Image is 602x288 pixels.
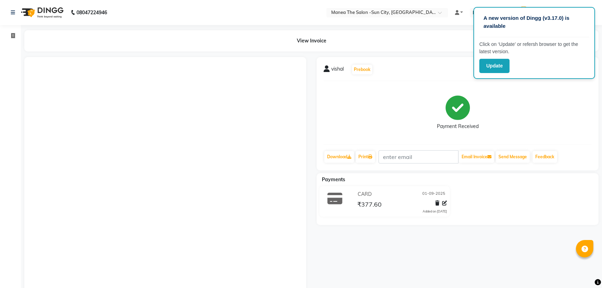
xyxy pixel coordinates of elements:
img: vamsi kokku [518,6,530,18]
a: Print [356,151,375,163]
p: A new version of Dingg (v3.17.0) is available [483,14,585,30]
button: Update [479,59,510,73]
span: CARD [358,191,372,198]
img: logo [18,3,65,22]
span: ₹377.60 [357,200,382,210]
span: Payments [322,176,345,183]
p: Click on ‘Update’ or refersh browser to get the latest version. [479,41,589,55]
button: Prebook [352,65,372,74]
button: Email Invoice [459,151,494,163]
button: Send Message [496,151,530,163]
a: Download [324,151,354,163]
div: Payment Received [437,123,479,130]
span: vishal [331,65,344,75]
a: Feedback [532,151,557,163]
iframe: chat widget [573,260,595,281]
input: enter email [379,150,458,163]
span: 01-09-2025 [422,191,445,198]
div: View Invoice [24,30,599,51]
b: 08047224946 [76,3,107,22]
div: Added on [DATE] [423,209,447,214]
